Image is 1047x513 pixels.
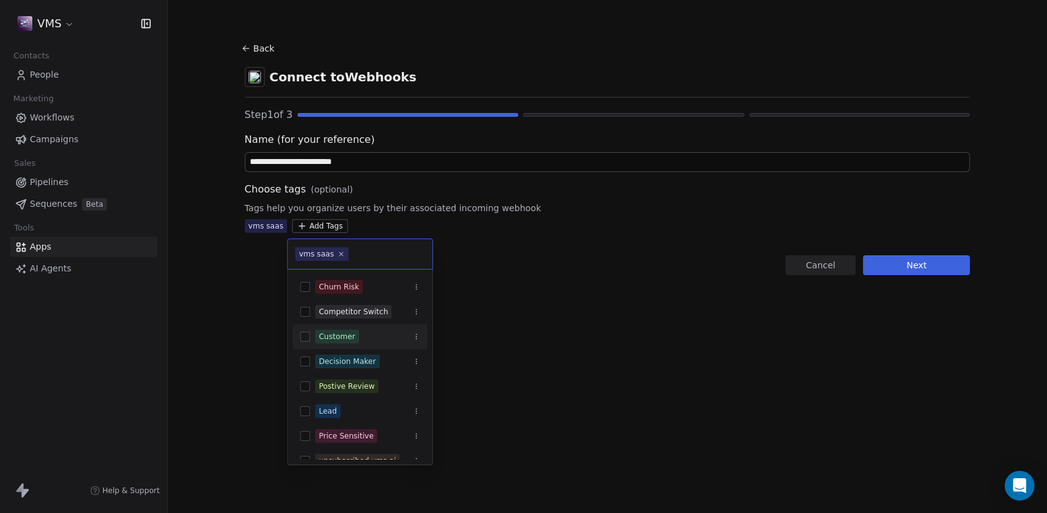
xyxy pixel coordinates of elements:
[319,281,359,293] div: Churn Risk
[319,356,376,367] div: Decision Maker
[319,455,396,466] div: unsubscribed vms ai
[319,306,388,317] div: Competitor Switch
[319,381,375,392] div: Postive Review
[319,430,373,442] div: Price Sensitive
[319,406,337,417] div: Lead
[299,248,334,260] div: vms saas
[319,331,355,342] div: Customer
